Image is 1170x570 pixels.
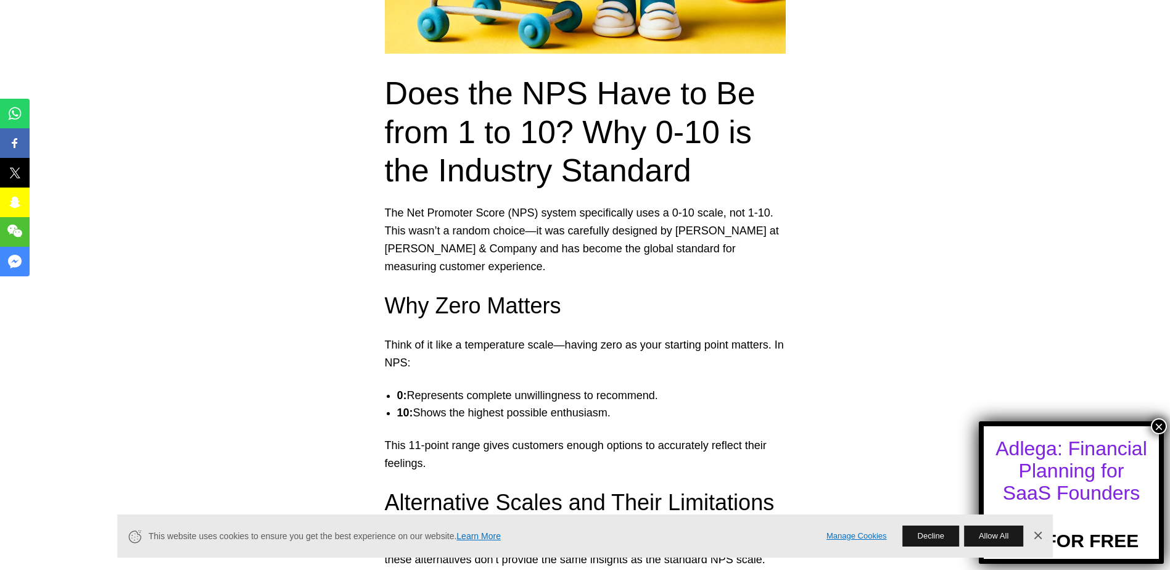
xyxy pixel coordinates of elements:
[127,529,142,544] svg: Cookie Icon
[397,404,798,422] li: Shows the highest possible enthusiasm.
[903,526,959,547] button: Decline
[149,530,809,543] span: This website uses cookies to ensure you get the best experience on our website.
[826,530,887,543] a: Manage Cookies
[1028,527,1047,545] a: Dismiss Banner
[385,336,786,372] p: Think of it like a temperature scale—having zero as your starting point matters. In NPS:
[385,204,786,275] p: The Net Promoter Score (NPS) system specifically uses a 0-10 scale, not 1-10. This wasn’t a rando...
[995,437,1148,504] div: Adlega: Financial Planning for SaaS Founders
[964,526,1023,547] button: Allow All
[397,387,798,405] li: Represents complete unwillingness to recommend.
[385,74,786,189] h2: Does the NPS Have to Be from 1 to 10? Why 0-10 is the Industry Standard
[1004,510,1139,551] a: TRY FOR FREE
[385,487,786,518] h3: Alternative Scales and Their Limitations
[385,437,786,473] p: This 11-point range gives customers enough options to accurately reflect their feelings.
[397,389,407,402] strong: 0:
[1151,418,1167,434] button: Close
[397,407,413,419] strong: 10:
[456,531,501,541] a: Learn More
[385,291,786,321] h3: Why Zero Matters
